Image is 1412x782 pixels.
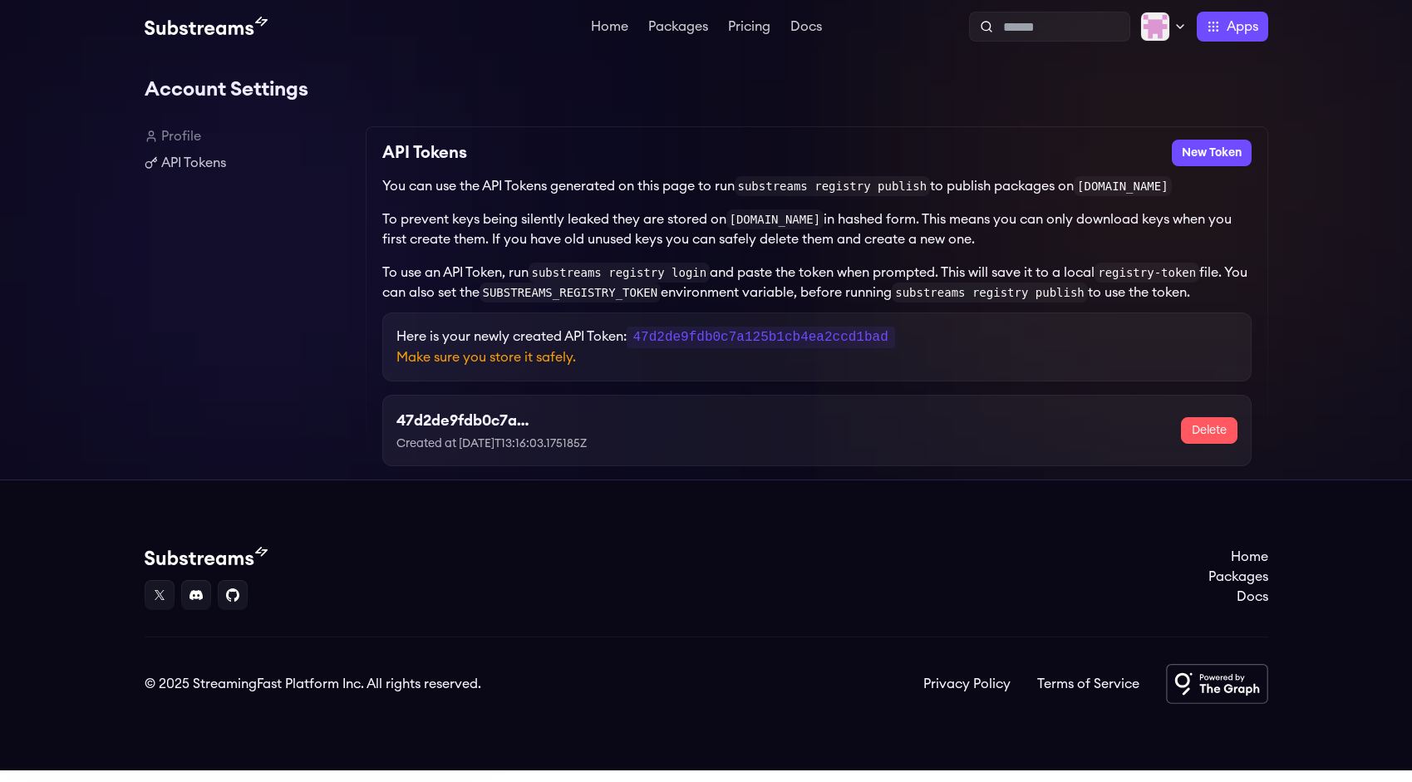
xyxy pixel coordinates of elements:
[145,73,1268,106] h1: Account Settings
[1037,674,1139,694] a: Terms of Service
[645,20,711,37] a: Packages
[396,327,1237,347] p: Here is your newly created API Token:
[923,674,1011,694] a: Privacy Policy
[1166,664,1268,704] img: Powered by The Graph
[145,17,268,37] img: Substream's logo
[726,209,824,229] code: [DOMAIN_NAME]
[735,176,931,196] code: substreams registry publish
[145,126,352,146] a: Profile
[1172,140,1252,166] button: New Token
[1208,567,1268,587] a: Packages
[627,327,895,348] code: 47d2de9fdb0c7a125b1cb4ea2ccd1bad
[145,153,352,173] a: API Tokens
[892,283,1088,302] code: substreams registry publish
[382,140,467,166] h2: API Tokens
[725,20,774,37] a: Pricing
[1181,417,1237,444] button: Delete
[1208,587,1268,607] a: Docs
[1227,17,1258,37] span: Apps
[787,20,825,37] a: Docs
[145,674,481,694] div: © 2025 StreamingFast Platform Inc. All rights reserved.
[382,263,1252,302] p: To use an API Token, run and paste the token when prompted. This will save it to a local file. Yo...
[145,547,268,567] img: Substream's logo
[1208,547,1268,567] a: Home
[396,347,1237,367] p: Make sure you store it safely.
[1140,12,1170,42] img: Profile
[396,409,532,432] h3: 47d2de9fdb0c7a125b1cb4ea2ccd1bad
[480,283,662,302] code: SUBSTREAMS_REGISTRY_TOKEN
[529,263,711,283] code: substreams registry login
[396,435,667,452] p: Created at [DATE]T13:16:03.175185Z
[1095,263,1199,283] code: registry-token
[588,20,632,37] a: Home
[382,209,1252,249] p: To prevent keys being silently leaked they are stored on in hashed form. This means you can only ...
[1074,176,1172,196] code: [DOMAIN_NAME]
[382,176,1252,196] p: You can use the API Tokens generated on this page to run to publish packages on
